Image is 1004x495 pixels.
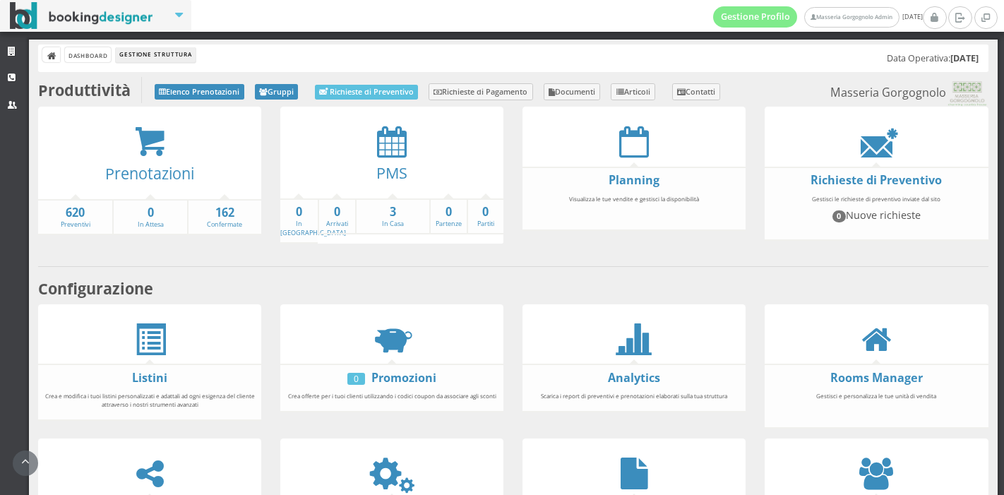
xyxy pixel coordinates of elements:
[319,204,355,220] strong: 0
[114,205,186,229] a: 0In Attesa
[132,370,167,386] a: Listini
[608,370,660,386] a: Analytics
[830,81,988,107] small: Masseria Gorgognolo
[116,47,195,63] li: Gestione Struttura
[713,6,798,28] a: Gestione Profilo
[468,204,504,220] strong: 0
[830,370,923,386] a: Rooms Manager
[347,373,365,385] div: 0
[38,205,112,221] strong: 620
[10,2,153,30] img: BookingDesigner.com
[771,209,981,222] h4: Nuove richieste
[280,204,346,237] a: 0In [GEOGRAPHIC_DATA]
[946,81,988,107] img: 0603869b585f11eeb13b0a069e529790.png
[713,6,923,28] span: [DATE]
[255,84,299,100] a: Gruppi
[376,162,407,183] a: PMS
[804,7,899,28] a: Masseria Gorgognolo Admin
[522,189,746,226] div: Visualizza le tue vendite e gestisci la disponibilità
[155,84,244,100] a: Elenco Prenotazioni
[189,205,261,221] strong: 162
[765,386,988,423] div: Gestisci e personalizza le tue unità di vendita
[319,204,355,229] a: 0Arrivati
[468,204,504,229] a: 0Partiti
[38,386,261,415] div: Crea e modifica i tuoi listini personalizzati e adattali ad ogni esigenza del cliente attraverso ...
[65,47,111,62] a: Dashboard
[522,386,746,407] div: Scarica i report di preventivi e prenotazioni elaborati sulla tua struttura
[950,52,979,64] b: [DATE]
[105,163,194,184] a: Prenotazioni
[811,172,942,188] a: Richieste di Preventivo
[280,204,318,220] strong: 0
[611,83,655,100] a: Articoli
[431,204,467,229] a: 0Partenze
[189,205,261,229] a: 162Confermate
[280,386,503,407] div: Crea offerte per i tuoi clienti utilizzando i codici coupon da associare agli sconti
[609,172,659,188] a: Planning
[38,278,153,299] b: Configurazione
[38,205,112,229] a: 620Preventivi
[357,204,429,229] a: 3In Casa
[832,210,847,222] span: 0
[765,189,988,235] div: Gestisci le richieste di preventivo inviate dal sito
[431,204,467,220] strong: 0
[315,85,418,100] a: Richieste di Preventivo
[38,80,131,100] b: Produttività
[887,53,979,64] h5: Data Operativa:
[114,205,186,221] strong: 0
[672,83,721,100] a: Contatti
[429,83,533,100] a: Richieste di Pagamento
[544,83,601,100] a: Documenti
[357,204,429,220] strong: 3
[371,370,436,386] a: Promozioni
